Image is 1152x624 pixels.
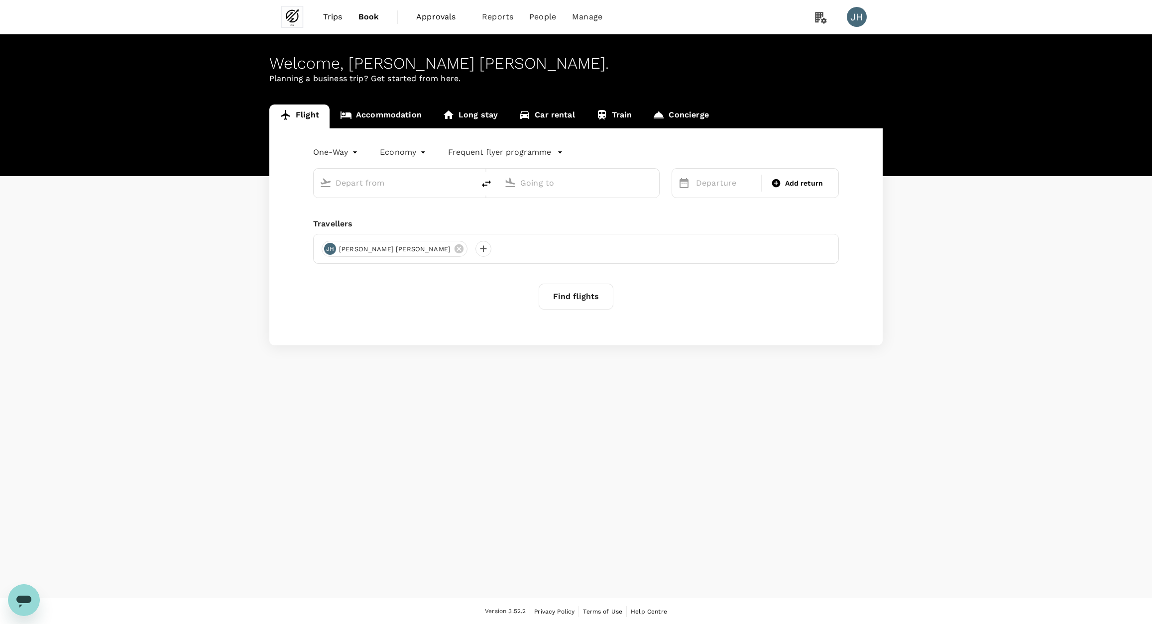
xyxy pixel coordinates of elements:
button: Frequent flyer programme [448,146,563,158]
iframe: Button to launch messaging window [8,584,40,616]
span: Version 3.52.2 [485,607,526,617]
p: Frequent flyer programme [448,146,551,158]
div: JH [324,243,336,255]
span: Reports [482,11,513,23]
a: Flight [269,104,330,128]
span: Manage [572,11,602,23]
div: Welcome , [PERSON_NAME] [PERSON_NAME] . [269,54,883,73]
a: Train [585,104,643,128]
span: People [529,11,556,23]
span: Terms of Use [583,608,622,615]
div: JH [847,7,867,27]
a: Car rental [508,104,585,128]
span: Add return [785,178,823,189]
a: Concierge [642,104,719,128]
button: Find flights [539,284,613,310]
a: Privacy Policy [534,606,575,617]
a: Help Centre [631,606,667,617]
span: [PERSON_NAME] [PERSON_NAME] [333,244,457,254]
input: Depart from [336,175,454,191]
span: Privacy Policy [534,608,575,615]
a: Terms of Use [583,606,622,617]
div: Travellers [313,218,839,230]
p: Departure [696,177,755,189]
button: Open [652,182,654,184]
span: Approvals [416,11,466,23]
input: Going to [520,175,638,191]
a: Long stay [432,104,508,128]
div: JH[PERSON_NAME] [PERSON_NAME] [322,241,467,257]
div: One-Way [313,144,360,160]
p: Planning a business trip? Get started from here. [269,73,883,85]
div: Economy [380,144,428,160]
span: Trips [323,11,343,23]
img: John Lee Group Limited [269,6,315,28]
button: Open [467,182,469,184]
span: Help Centre [631,608,667,615]
button: delete [474,172,498,196]
span: Book [358,11,379,23]
a: Accommodation [330,104,432,128]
